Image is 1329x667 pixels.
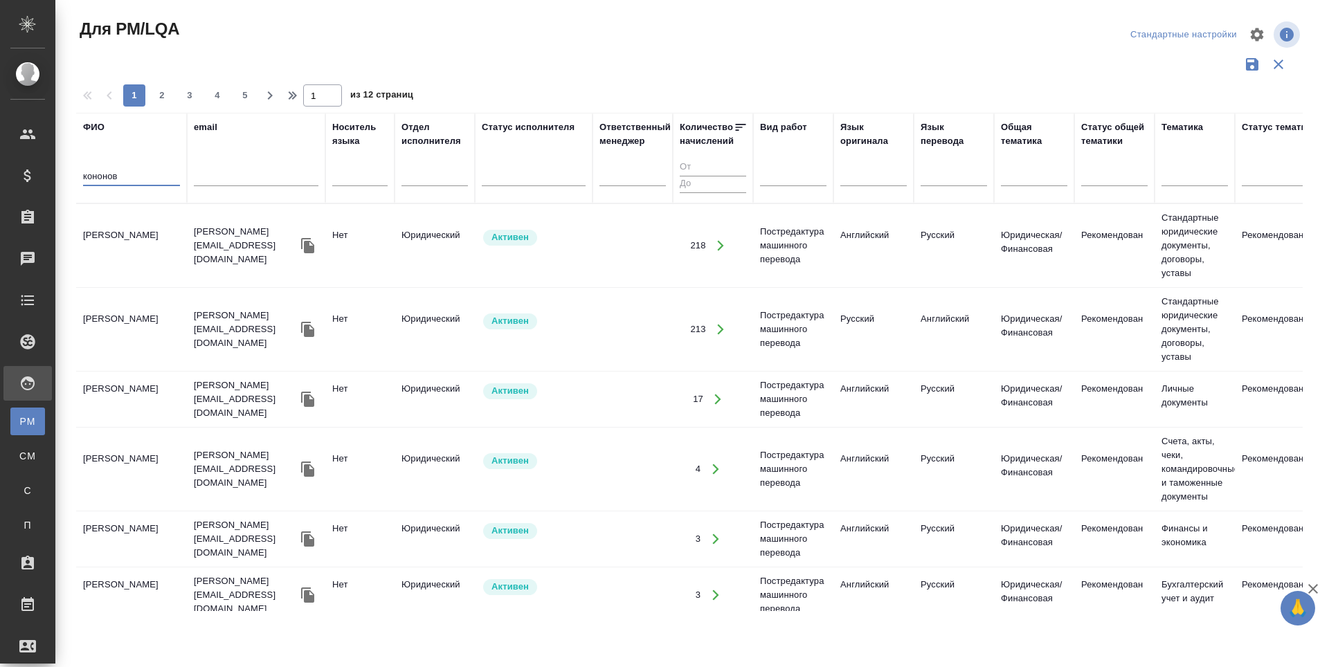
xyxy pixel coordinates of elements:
td: Счета, акты, чеки, командировочные и таможенные документы [1155,428,1235,511]
button: Сбросить фильтры [1265,51,1292,77]
span: С [17,484,38,497]
button: Скопировать [298,459,318,479]
p: [PERSON_NAME][EMAIL_ADDRESS][DOMAIN_NAME] [194,574,298,616]
div: Статус общей тематики [1081,120,1148,148]
button: 🙏 [1281,591,1315,625]
td: Юридическая/Финансовая [994,221,1074,270]
td: Финансы и экономика [1155,515,1235,563]
span: 3 [179,89,201,102]
td: Рекомендован [1074,445,1155,493]
div: ФИО [83,120,105,134]
td: Постредактура машинного перевода [753,218,833,273]
div: Отдел исполнителя [401,120,468,148]
div: 3 [696,588,700,602]
p: Активен [491,454,529,468]
td: Русский [914,221,994,270]
div: Рядовой исполнитель: назначай с учетом рейтинга [482,228,586,247]
span: Посмотреть информацию [1274,21,1303,48]
td: Юридическая/Финансовая [994,375,1074,423]
div: Рядовой исполнитель: назначай с учетом рейтинга [482,522,586,540]
div: Носитель языка [332,120,388,148]
span: 5 [234,89,256,102]
p: [PERSON_NAME][EMAIL_ADDRESS][DOMAIN_NAME] [194,309,298,350]
div: Тематика [1161,120,1203,134]
button: Открыть работы [701,525,730,554]
p: Активен [491,384,529,398]
a: С [10,477,45,504]
span: PM [17,414,38,428]
td: Постредактура машинного перевода [753,567,833,623]
td: Русский [833,305,914,354]
div: 4 [696,462,700,476]
td: Английский [833,571,914,619]
span: Настроить таблицу [1240,18,1274,51]
td: Юридический [395,515,475,563]
td: Постредактура машинного перевода [753,511,833,567]
button: 4 [206,84,228,107]
span: CM [17,449,38,463]
td: Нет [325,515,395,563]
div: 17 [693,392,703,406]
input: До [680,176,746,193]
td: Юридический [395,571,475,619]
td: Юридическая/Финансовая [994,445,1074,493]
td: Юридический [395,445,475,493]
p: Активен [491,314,529,328]
td: Бухгалтерский учет и аудит [1155,571,1235,619]
td: Рекомендован [1074,375,1155,423]
td: Нет [325,445,395,493]
div: Количество начислений [680,120,734,148]
td: Юридическая/Финансовая [994,571,1074,619]
td: Рекомендован [1074,221,1155,270]
button: 2 [151,84,173,107]
button: Скопировать [298,235,318,256]
div: Статус исполнителя [482,120,575,134]
p: [PERSON_NAME][EMAIL_ADDRESS][DOMAIN_NAME] [194,448,298,490]
td: Нет [325,571,395,619]
td: Юридический [395,305,475,354]
div: split button [1127,24,1240,46]
button: Скопировать [298,319,318,340]
td: [PERSON_NAME] [76,305,187,354]
span: Для PM/LQA [76,18,179,40]
td: Постредактура машинного перевода [753,372,833,427]
span: 🙏 [1286,594,1310,623]
button: Сохранить фильтры [1239,51,1265,77]
td: Русский [914,515,994,563]
span: 4 [206,89,228,102]
span: из 12 страниц [350,86,413,107]
div: Рядовой исполнитель: назначай с учетом рейтинга [482,312,586,331]
button: Открыть работы [701,455,730,484]
td: Английский [914,305,994,354]
td: Нет [325,221,395,270]
td: Постредактура машинного перевода [753,302,833,357]
div: Рядовой исполнитель: назначай с учетом рейтинга [482,578,586,596]
td: [PERSON_NAME] [76,571,187,619]
button: 5 [234,84,256,107]
td: Английский [833,515,914,563]
button: Открыть работы [707,232,735,260]
td: Нет [325,375,395,423]
td: Личные документы [1155,375,1235,423]
td: Рекомендован [1074,305,1155,354]
td: Английский [833,221,914,270]
p: Активен [491,580,529,594]
a: П [10,511,45,539]
span: П [17,518,38,532]
div: Вид работ [760,120,807,134]
td: [PERSON_NAME] [76,515,187,563]
td: Английский [833,375,914,423]
button: 3 [179,84,201,107]
td: Рекомендован [1074,515,1155,563]
div: Язык оригинала [840,120,907,148]
td: Юридический [395,221,475,270]
span: 2 [151,89,173,102]
input: От [680,159,746,176]
td: Стандартные юридические документы, договоры, уставы [1155,288,1235,371]
td: Английский [833,445,914,493]
td: Русский [914,445,994,493]
td: Стандартные юридические документы, договоры, уставы [1155,204,1235,287]
div: Общая тематика [1001,120,1067,148]
p: [PERSON_NAME][EMAIL_ADDRESS][DOMAIN_NAME] [194,378,298,420]
button: Открыть работы [704,385,732,414]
